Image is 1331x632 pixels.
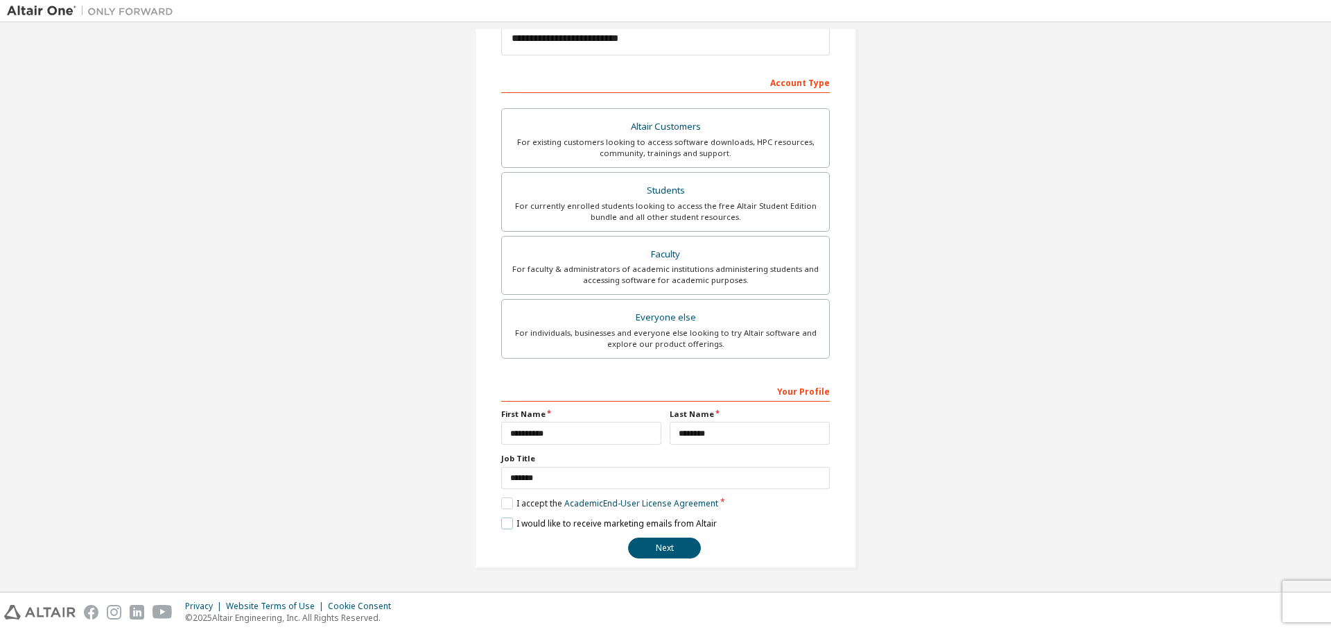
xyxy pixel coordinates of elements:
p: © 2025 Altair Engineering, Inc. All Rights Reserved. [185,612,399,624]
label: I would like to receive marketing emails from Altair [501,518,717,529]
label: I accept the [501,497,718,509]
div: Account Type [501,71,830,93]
label: Last Name [670,409,830,420]
div: For individuals, businesses and everyone else looking to try Altair software and explore our prod... [510,327,821,350]
div: Privacy [185,601,226,612]
img: instagram.svg [107,605,121,620]
button: Next [628,538,701,558]
div: For currently enrolled students looking to access the free Altair Student Edition bundle and all ... [510,200,821,223]
label: Job Title [501,453,830,464]
div: Everyone else [510,308,821,327]
div: Website Terms of Use [226,601,328,612]
a: Academic End-User License Agreement [564,497,718,509]
div: Students [510,181,821,200]
img: Altair One [7,4,180,18]
div: Altair Customers [510,117,821,137]
div: For faculty & administrators of academic institutions administering students and accessing softwa... [510,264,821,286]
div: Cookie Consent [328,601,399,612]
div: Faculty [510,245,821,264]
label: First Name [501,409,661,420]
img: youtube.svg [153,605,173,620]
div: Your Profile [501,379,830,402]
img: facebook.svg [84,605,98,620]
img: altair_logo.svg [4,605,76,620]
div: For existing customers looking to access software downloads, HPC resources, community, trainings ... [510,137,821,159]
img: linkedin.svg [130,605,144,620]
